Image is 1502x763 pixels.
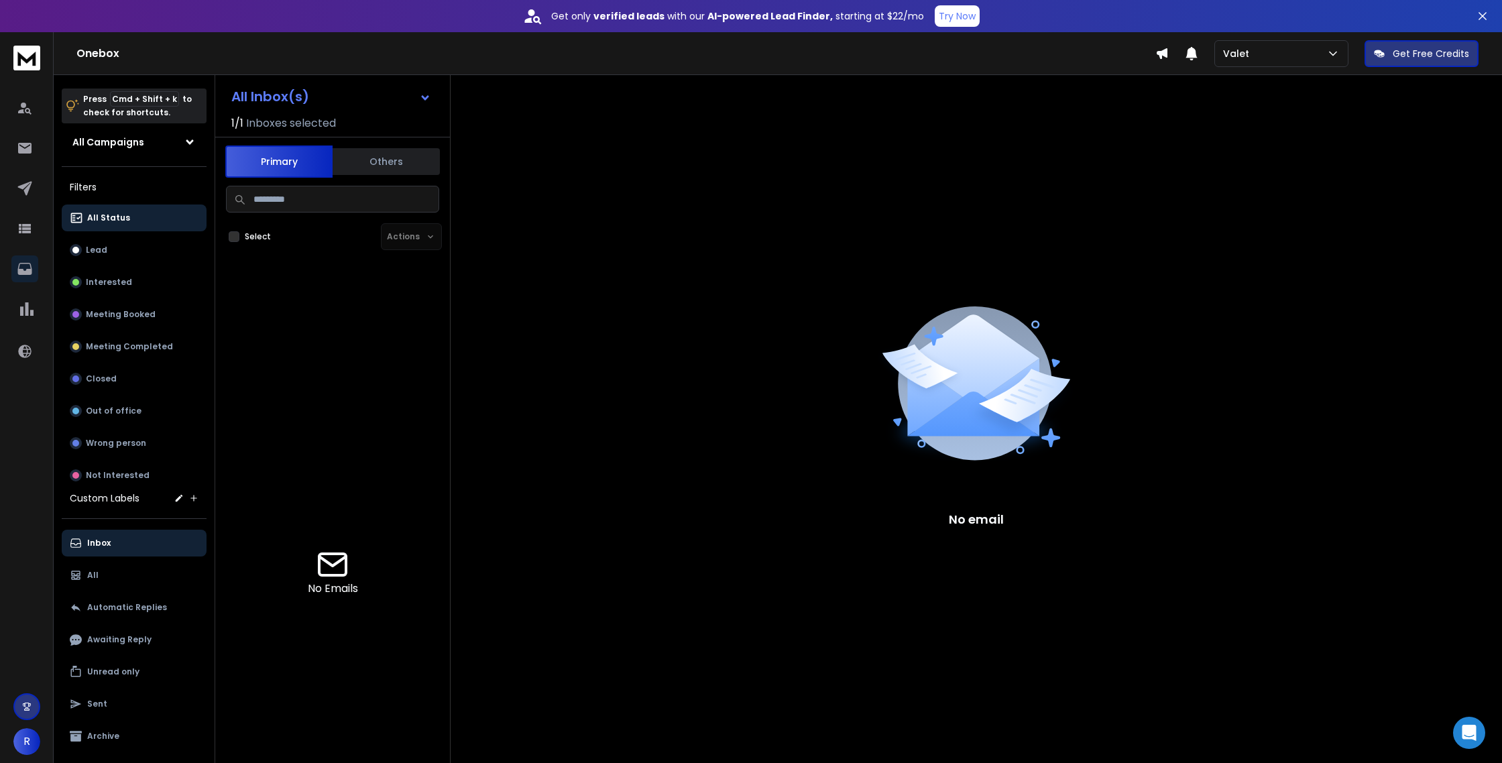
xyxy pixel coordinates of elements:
[62,562,207,589] button: All
[72,135,144,149] h1: All Campaigns
[70,491,139,505] h3: Custom Labels
[62,626,207,653] button: Awaiting Reply
[939,9,976,23] p: Try Now
[62,178,207,196] h3: Filters
[231,115,243,131] span: 1 / 1
[87,634,152,645] p: Awaiting Reply
[86,245,107,255] p: Lead
[593,9,665,23] strong: verified leads
[62,658,207,685] button: Unread only
[62,269,207,296] button: Interested
[1393,47,1469,60] p: Get Free Credits
[62,430,207,457] button: Wrong person
[13,728,40,755] button: R
[225,145,333,178] button: Primary
[62,333,207,360] button: Meeting Completed
[1365,40,1479,67] button: Get Free Credits
[62,594,207,621] button: Automatic Replies
[1223,47,1255,60] p: Valet
[76,46,1155,62] h1: Onebox
[62,398,207,424] button: Out of office
[13,46,40,70] img: logo
[87,213,130,223] p: All Status
[221,83,442,110] button: All Inbox(s)
[62,301,207,328] button: Meeting Booked
[62,237,207,263] button: Lead
[246,115,336,131] h3: Inboxes selected
[949,510,1004,529] p: No email
[86,470,150,481] p: Not Interested
[62,204,207,231] button: All Status
[86,438,146,449] p: Wrong person
[551,9,924,23] p: Get only with our starting at $22/mo
[83,93,192,119] p: Press to check for shortcuts.
[86,277,132,288] p: Interested
[62,365,207,392] button: Closed
[1453,717,1485,749] div: Open Intercom Messenger
[62,462,207,489] button: Not Interested
[333,147,440,176] button: Others
[707,9,833,23] strong: AI-powered Lead Finder,
[87,602,167,613] p: Automatic Replies
[86,309,156,320] p: Meeting Booked
[935,5,980,27] button: Try Now
[62,691,207,717] button: Sent
[87,731,119,742] p: Archive
[86,406,141,416] p: Out of office
[231,90,309,103] h1: All Inbox(s)
[87,666,139,677] p: Unread only
[87,538,111,548] p: Inbox
[86,341,173,352] p: Meeting Completed
[62,723,207,750] button: Archive
[245,231,271,242] label: Select
[62,530,207,556] button: Inbox
[87,570,99,581] p: All
[62,129,207,156] button: All Campaigns
[87,699,107,709] p: Sent
[110,91,179,107] span: Cmd + Shift + k
[308,581,358,597] p: No Emails
[86,373,117,384] p: Closed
